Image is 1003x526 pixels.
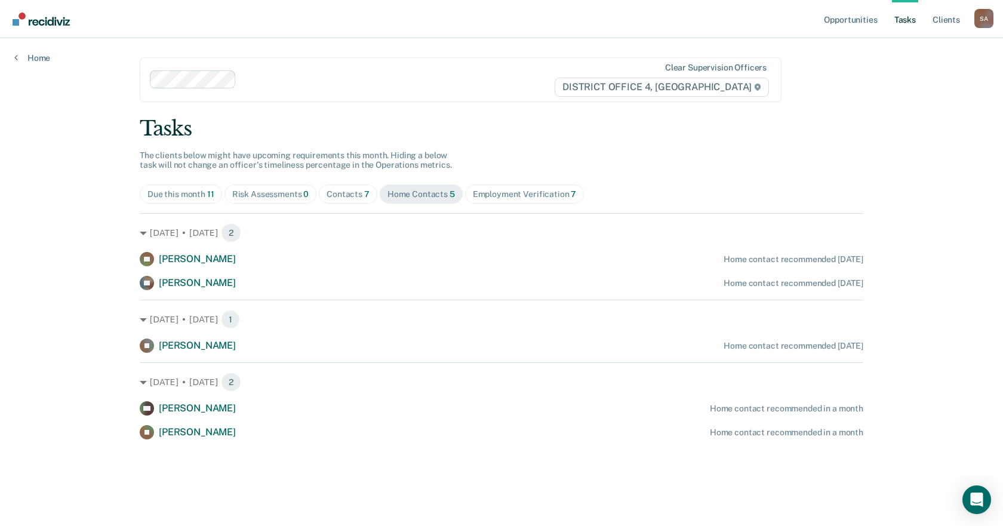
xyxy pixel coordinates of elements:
div: Home contact recommended in a month [710,404,863,414]
span: 2 [221,223,241,242]
div: Contacts [327,189,370,199]
span: 5 [450,189,455,199]
div: [DATE] • [DATE] 1 [140,310,863,329]
div: Employment Verification [473,189,577,199]
div: [DATE] • [DATE] 2 [140,373,863,392]
span: 7 [364,189,370,199]
div: Home contact recommended [DATE] [724,278,863,288]
span: 7 [571,189,576,199]
span: [PERSON_NAME] [159,277,236,288]
div: Clear supervision officers [665,63,767,73]
span: 1 [221,310,240,329]
span: 11 [207,189,214,199]
div: [DATE] • [DATE] 2 [140,223,863,242]
div: Open Intercom Messenger [962,485,991,514]
img: Recidiviz [13,13,70,26]
div: Home Contacts [387,189,455,199]
button: Profile dropdown button [974,9,993,28]
div: Tasks [140,116,863,141]
a: Home [14,53,50,63]
div: Due this month [147,189,214,199]
div: Home contact recommended [DATE] [724,341,863,351]
div: Home contact recommended in a month [710,427,863,438]
span: [PERSON_NAME] [159,402,236,414]
span: [PERSON_NAME] [159,426,236,438]
span: DISTRICT OFFICE 4, [GEOGRAPHIC_DATA] [555,78,769,97]
span: 2 [221,373,241,392]
span: The clients below might have upcoming requirements this month. Hiding a below task will not chang... [140,150,452,170]
span: [PERSON_NAME] [159,340,236,351]
span: [PERSON_NAME] [159,253,236,264]
div: Home contact recommended [DATE] [724,254,863,264]
div: Risk Assessments [232,189,309,199]
span: 0 [303,189,309,199]
div: S A [974,9,993,28]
